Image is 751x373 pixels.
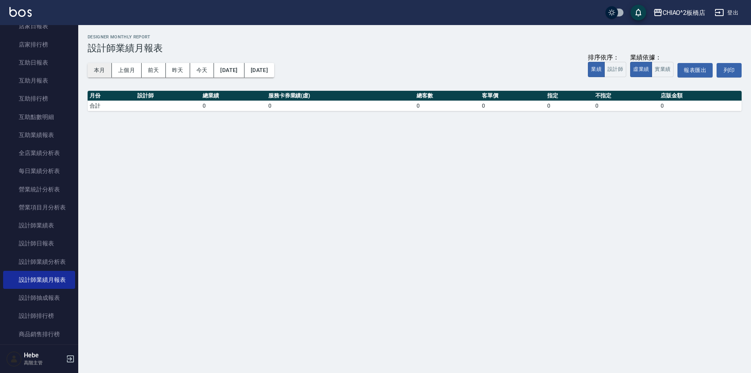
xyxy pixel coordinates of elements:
td: 0 [480,101,545,111]
a: 互助點數明細 [3,108,75,126]
button: 實業績 [652,62,674,77]
th: 月份 [88,91,135,101]
button: 登出 [711,5,742,20]
td: 0 [415,101,480,111]
td: 0 [545,101,593,111]
div: 業績依據： [630,54,674,62]
a: 互助日報表 [3,54,75,72]
th: 服務卡券業績(虛) [266,91,415,101]
button: 業績 [588,62,605,77]
a: 商品消耗明細 [3,343,75,361]
button: 設計師 [604,62,626,77]
td: 0 [201,101,266,111]
td: 合計 [88,101,135,111]
img: Logo [9,7,32,17]
a: 店家排行榜 [3,36,75,54]
th: 指定 [545,91,593,101]
a: 設計師排行榜 [3,307,75,325]
a: 設計師業績分析表 [3,253,75,271]
a: 設計師抽成報表 [3,289,75,307]
button: [DATE] [244,63,274,77]
button: 前天 [142,63,166,77]
button: save [631,5,646,20]
button: [DATE] [214,63,244,77]
button: 列印 [717,63,742,77]
img: Person [6,351,22,367]
button: 本月 [88,63,112,77]
th: 設計師 [135,91,201,101]
button: 報表匯出 [677,63,713,77]
button: CHIAO^2板橋店 [650,5,709,21]
th: 客單價 [480,91,545,101]
button: 虛業績 [630,62,652,77]
td: 0 [266,101,415,111]
a: 互助排行榜 [3,90,75,108]
a: 設計師業績月報表 [3,271,75,289]
th: 店販金額 [659,91,742,101]
th: 總業績 [201,91,266,101]
p: 高階主管 [24,359,64,366]
div: CHIAO^2板橋店 [663,8,706,18]
h5: Hebe [24,351,64,359]
th: 總客數 [415,91,480,101]
a: 每日業績分析表 [3,162,75,180]
h3: 設計師業績月報表 [88,43,742,54]
div: 排序依序： [588,54,626,62]
a: 營業項目月分析表 [3,198,75,216]
a: 店家日報表 [3,17,75,35]
a: 互助業績報表 [3,126,75,144]
a: 營業統計分析表 [3,180,75,198]
h2: Designer Monthly Report [88,34,742,40]
td: 0 [659,101,742,111]
button: 今天 [190,63,214,77]
a: 互助月報表 [3,72,75,90]
a: 設計師日報表 [3,234,75,252]
th: 不指定 [593,91,659,101]
table: a dense table [88,91,742,111]
button: 上個月 [112,63,142,77]
button: 昨天 [166,63,190,77]
a: 全店業績分析表 [3,144,75,162]
a: 設計師業績表 [3,216,75,234]
td: 0 [593,101,659,111]
a: 商品銷售排行榜 [3,325,75,343]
